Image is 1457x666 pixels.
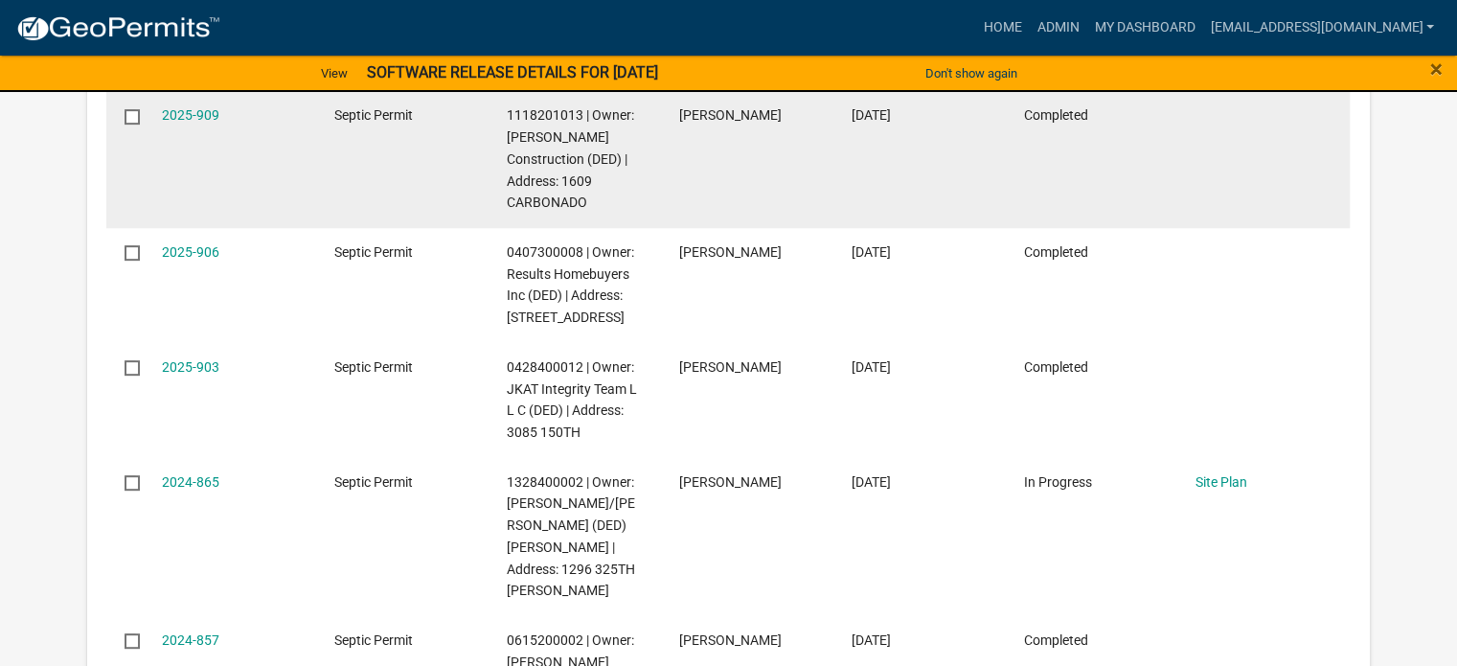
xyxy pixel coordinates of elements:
[507,359,637,440] span: 0428400012 | Owner: JKAT Integrity Team L L C (DED) | Address: 3085 150TH
[1430,57,1443,80] button: Close
[678,244,781,260] span: Eric Dursky
[334,474,413,490] span: Septic Permit
[851,474,890,490] span: 06/10/2024
[678,359,781,375] span: Eric Dursky
[162,632,219,648] a: 2024-857
[1430,56,1443,82] span: ×
[1202,10,1442,46] a: [EMAIL_ADDRESS][DOMAIN_NAME]
[162,474,219,490] a: 2024-865
[1023,359,1087,375] span: Completed
[678,474,781,490] span: Eric Dursky
[851,359,890,375] span: 05/27/2025
[334,244,413,260] span: Septic Permit
[851,107,890,123] span: 06/20/2025
[1023,107,1087,123] span: Completed
[334,107,413,123] span: Septic Permit
[313,57,355,89] a: View
[678,107,781,123] span: Eric Dursky
[1023,474,1091,490] span: In Progress
[918,57,1025,89] button: Don't show again
[334,632,413,648] span: Septic Permit
[162,107,219,123] a: 2025-909
[1023,632,1087,648] span: Completed
[162,244,219,260] a: 2025-906
[162,359,219,375] a: 2025-903
[507,474,635,599] span: 1328400002 | Owner: Rozenboom, Stephen J/Lois Jayne (DED) Angela | Address: 1296 325TH Bussey
[975,10,1029,46] a: Home
[1029,10,1086,46] a: Admin
[678,632,781,648] span: Eric Dursky
[851,632,890,648] span: 03/27/2024
[851,244,890,260] span: 05/30/2025
[1195,474,1247,490] a: Site Plan
[1086,10,1202,46] a: My Dashboard
[367,63,658,81] strong: SOFTWARE RELEASE DETAILS FOR [DATE]
[334,359,413,375] span: Septic Permit
[507,244,634,325] span: 0407300008 | Owner: Results Homebuyers Inc (DED) | Address: 2825 120TH
[1023,244,1087,260] span: Completed
[507,107,634,210] span: 1118201013 | Owner: Ken DeBoef Construction (DED) | Address: 1609 CARBONADO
